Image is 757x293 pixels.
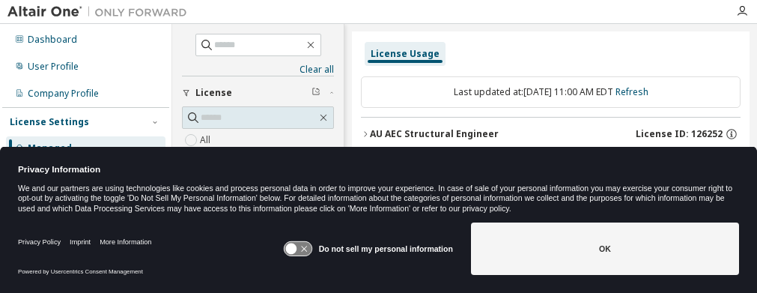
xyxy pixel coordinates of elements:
[10,116,89,128] div: License Settings
[615,85,648,98] a: Refresh
[28,142,72,154] div: Managed
[370,128,499,140] div: AU AEC Structural Engineer
[361,118,741,151] button: AU AEC Structural EngineerLicense ID: 126252
[371,48,440,60] div: License Usage
[636,128,723,140] span: License ID: 126252
[182,64,334,76] a: Clear all
[311,87,320,99] span: Clear filter
[7,4,195,19] img: Altair One
[361,76,741,108] div: Last updated at: [DATE] 11:00 AM EDT
[28,88,99,100] div: Company Profile
[200,131,213,149] label: All
[182,76,334,109] button: License
[195,87,232,99] span: License
[28,34,77,46] div: Dashboard
[28,61,79,73] div: User Profile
